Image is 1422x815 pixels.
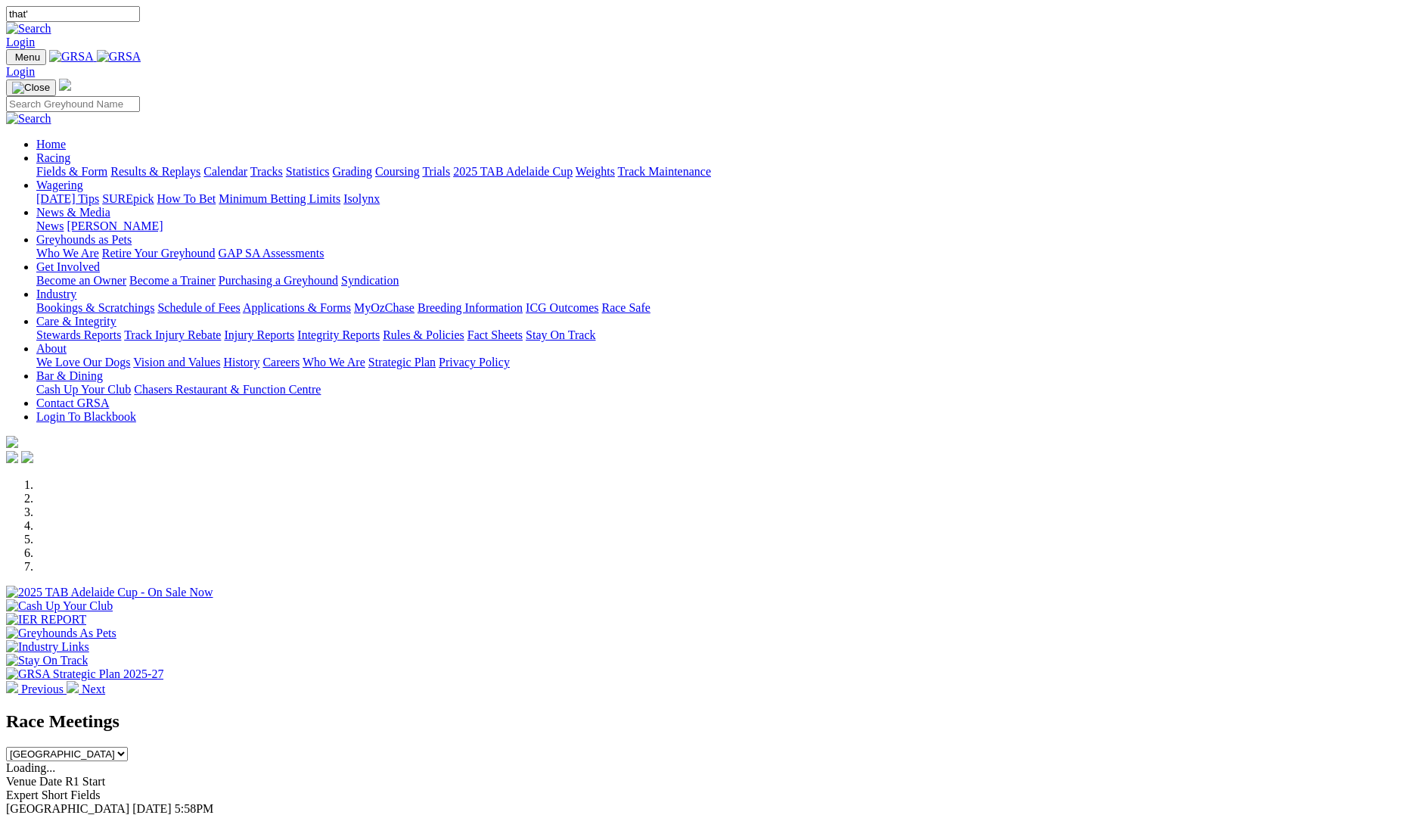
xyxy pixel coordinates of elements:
[297,328,380,341] a: Integrity Reports
[36,315,116,328] a: Care & Integrity
[21,683,64,695] span: Previous
[36,328,1416,342] div: Care & Integrity
[133,356,220,369] a: Vision and Values
[6,49,46,65] button: Toggle navigation
[6,65,35,78] a: Login
[6,667,163,681] img: GRSA Strategic Plan 2025-27
[368,356,436,369] a: Strategic Plan
[333,165,372,178] a: Grading
[124,328,221,341] a: Track Injury Rebate
[157,301,240,314] a: Schedule of Fees
[36,301,154,314] a: Bookings & Scratchings
[6,79,56,96] button: Toggle navigation
[343,192,380,205] a: Isolynx
[36,192,99,205] a: [DATE] Tips
[36,247,1416,260] div: Greyhounds as Pets
[36,342,67,355] a: About
[157,192,216,205] a: How To Bet
[15,51,40,63] span: Menu
[82,683,105,695] span: Next
[36,165,107,178] a: Fields & Form
[97,50,141,64] img: GRSA
[12,82,50,94] img: Close
[67,219,163,232] a: [PERSON_NAME]
[67,683,105,695] a: Next
[262,356,300,369] a: Careers
[6,627,116,640] img: Greyhounds As Pets
[601,301,650,314] a: Race Safe
[36,383,131,396] a: Cash Up Your Club
[354,301,414,314] a: MyOzChase
[250,165,283,178] a: Tracks
[618,165,711,178] a: Track Maintenance
[6,436,18,448] img: logo-grsa-white.png
[102,247,216,260] a: Retire Your Greyhound
[383,328,464,341] a: Rules & Policies
[6,22,51,36] img: Search
[219,247,324,260] a: GAP SA Assessments
[132,802,172,815] span: [DATE]
[286,165,330,178] a: Statistics
[6,112,51,126] img: Search
[36,192,1416,206] div: Wagering
[49,50,94,64] img: GRSA
[67,681,79,693] img: chevron-right-pager-white.svg
[36,369,103,382] a: Bar & Dining
[243,301,351,314] a: Applications & Forms
[6,775,36,788] span: Venue
[65,775,105,788] span: R1 Start
[203,165,247,178] a: Calendar
[36,328,121,341] a: Stewards Reports
[36,301,1416,315] div: Industry
[6,599,113,613] img: Cash Up Your Club
[453,165,573,178] a: 2025 TAB Adelaide Cup
[36,274,126,287] a: Become an Owner
[418,301,523,314] a: Breeding Information
[110,165,200,178] a: Results & Replays
[6,789,39,801] span: Expert
[526,328,595,341] a: Stay On Track
[70,789,100,801] span: Fields
[219,274,338,287] a: Purchasing a Greyhound
[36,288,76,300] a: Industry
[375,165,420,178] a: Coursing
[59,79,71,91] img: logo-grsa-white.png
[6,640,89,654] img: Industry Links
[36,247,99,260] a: Who We Are
[467,328,523,341] a: Fact Sheets
[6,654,88,667] img: Stay On Track
[129,274,216,287] a: Become a Trainer
[36,397,109,409] a: Contact GRSA
[36,151,70,164] a: Racing
[134,383,321,396] a: Chasers Restaurant & Function Centre
[36,219,1416,233] div: News & Media
[576,165,615,178] a: Weights
[526,301,598,314] a: ICG Outcomes
[6,6,140,22] input: Search
[36,356,1416,369] div: About
[422,165,450,178] a: Trials
[39,775,62,788] span: Date
[341,274,399,287] a: Syndication
[6,96,140,112] input: Search
[36,179,83,191] a: Wagering
[36,233,132,246] a: Greyhounds as Pets
[175,802,214,815] span: 5:58PM
[303,356,365,369] a: Who We Are
[6,613,86,627] img: IER REPORT
[36,356,130,369] a: We Love Our Dogs
[6,711,1416,732] h2: Race Meetings
[36,165,1416,179] div: Racing
[36,274,1416,288] div: Get Involved
[6,451,18,463] img: facebook.svg
[36,206,110,219] a: News & Media
[21,451,33,463] img: twitter.svg
[102,192,154,205] a: SUREpick
[42,789,68,801] span: Short
[6,36,35,48] a: Login
[6,681,18,693] img: chevron-left-pager-white.svg
[219,192,340,205] a: Minimum Betting Limits
[223,356,259,369] a: History
[6,761,55,774] span: Loading...
[36,260,100,273] a: Get Involved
